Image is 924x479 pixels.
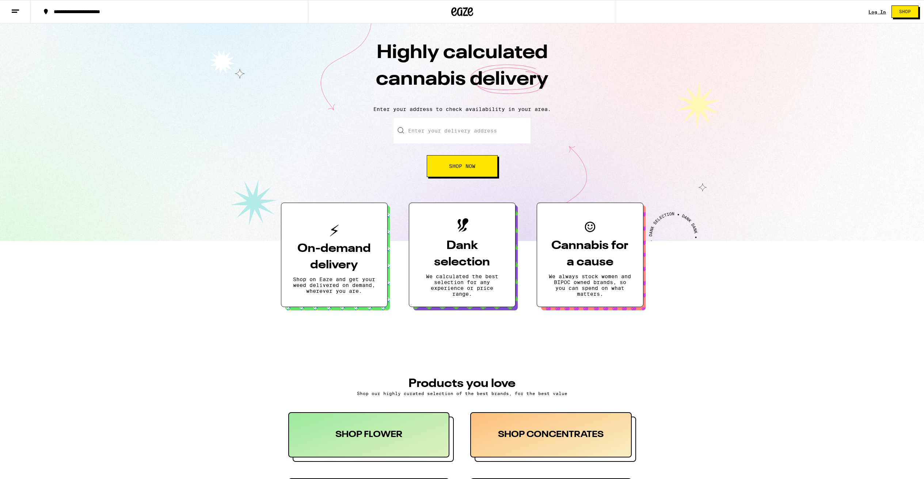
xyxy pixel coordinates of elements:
button: Dank selectionWe calculated the best selection for any experience or price range. [409,203,516,307]
button: On-demand deliveryShop on Eaze and get your weed delivered on demand, wherever you are. [281,203,388,307]
a: Log In [868,9,886,14]
h1: Highly calculated cannabis delivery [334,40,590,100]
p: We calculated the best selection for any experience or price range. [421,273,503,297]
button: SHOP CONCENTRATES [470,412,636,462]
a: Shop [886,5,924,18]
p: Shop our highly curated selection of the best brands, for the best value [288,391,636,396]
span: Shop Now [449,164,475,169]
input: Enter your delivery address [393,118,531,143]
button: SHOP FLOWER [288,412,454,462]
h3: Dank selection [421,238,503,271]
p: Enter your address to check availability in your area. [7,106,917,112]
div: SHOP FLOWER [288,412,450,457]
button: Cannabis for a causeWe always stock women and BIPOC owned brands, so you can spend on what matters. [537,203,643,307]
button: Shop Now [427,155,498,177]
h3: Cannabis for a cause [549,238,631,271]
h3: PRODUCTS YOU LOVE [288,378,636,390]
p: We always stock women and BIPOC owned brands, so you can spend on what matters. [549,273,631,297]
div: SHOP CONCENTRATES [470,412,632,457]
h3: On-demand delivery [293,241,376,273]
span: Shop [899,9,911,14]
p: Shop on Eaze and get your weed delivered on demand, wherever you are. [293,276,376,294]
button: Shop [891,5,919,18]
